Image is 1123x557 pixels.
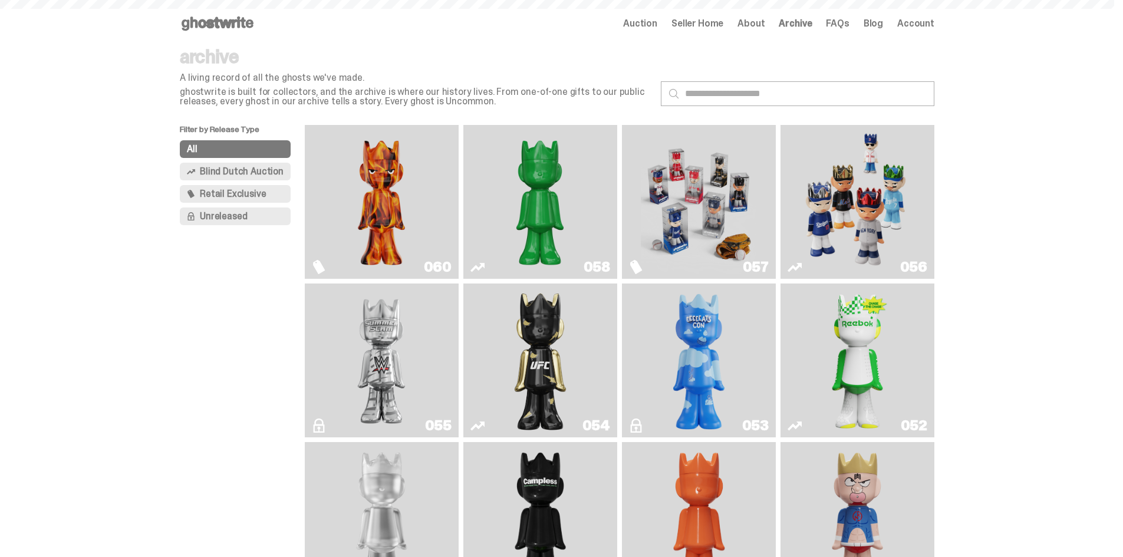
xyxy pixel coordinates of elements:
img: Always On Fire [324,130,439,274]
a: Blog [864,19,883,28]
a: Schrödinger's ghost: Sunday Green [470,130,610,274]
img: I Was There SummerSlam [324,288,439,433]
span: Retail Exclusive [200,189,266,199]
button: Unreleased [180,207,291,225]
a: Ruby [470,288,610,433]
a: Auction [623,19,657,28]
img: Game Face (2025) [799,130,915,274]
div: 057 [743,260,769,274]
img: ghooooost [668,288,730,433]
span: Unreleased [200,212,247,221]
button: Blind Dutch Auction [180,163,291,180]
a: Game Face (2025) [629,130,769,274]
a: Archive [779,19,812,28]
button: Retail Exclusive [180,185,291,203]
div: 053 [742,418,769,433]
div: 052 [901,418,927,433]
div: 060 [424,260,452,274]
a: Court Victory [788,288,927,433]
a: Account [897,19,934,28]
a: About [737,19,765,28]
a: Always On Fire [312,130,452,274]
span: Blind Dutch Auction [200,167,284,176]
a: FAQs [826,19,849,28]
img: Schrödinger's ghost: Sunday Green [482,130,598,274]
a: Game Face (2025) [788,130,927,274]
p: archive [180,47,651,66]
img: Game Face (2025) [641,130,756,274]
div: 056 [900,260,927,274]
div: 054 [582,418,610,433]
div: 055 [425,418,452,433]
img: Ruby [509,288,572,433]
a: I Was There SummerSlam [312,288,452,433]
p: ghostwrite is built for collectors, and the archive is where our history lives. From one-of-one g... [180,87,651,106]
span: All [187,144,197,154]
img: Court Victory [826,288,889,433]
a: ghooooost [629,288,769,433]
p: Filter by Release Type [180,125,305,140]
p: A living record of all the ghosts we've made. [180,73,651,83]
button: All [180,140,291,158]
div: 058 [584,260,610,274]
a: Seller Home [671,19,723,28]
